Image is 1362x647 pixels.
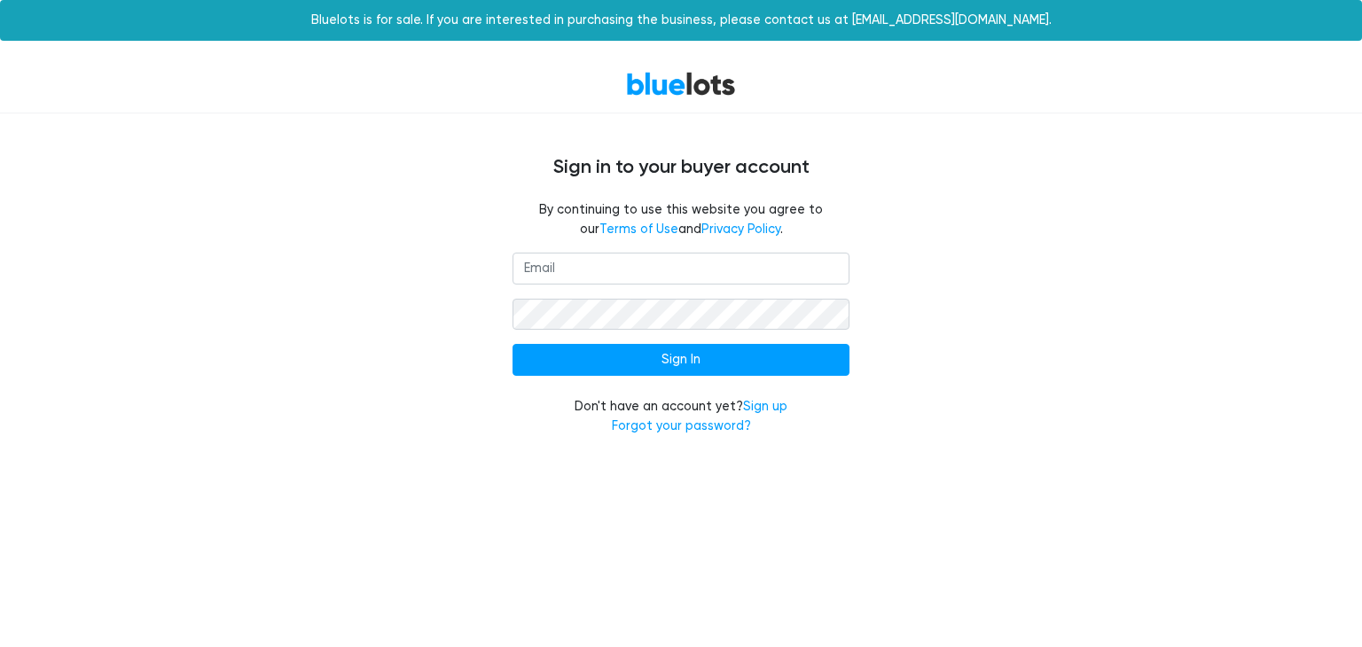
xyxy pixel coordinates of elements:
[599,222,678,237] a: Terms of Use
[612,418,751,433] a: Forgot your password?
[513,200,849,238] fieldset: By continuing to use this website you agree to our and .
[513,344,849,376] input: Sign In
[513,397,849,435] div: Don't have an account yet?
[701,222,780,237] a: Privacy Policy
[513,253,849,285] input: Email
[743,399,787,414] a: Sign up
[149,156,1213,179] h4: Sign in to your buyer account
[626,71,736,97] a: BlueLots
